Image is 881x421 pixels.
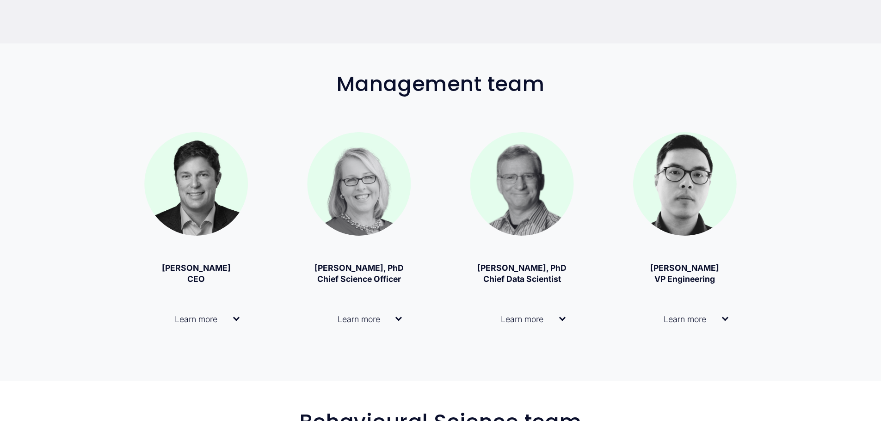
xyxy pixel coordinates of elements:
span: Learn more [153,314,233,324]
span: Learn more [479,314,559,324]
span: Learn more [641,314,722,324]
strong: [PERSON_NAME], PhD Chief Data Scientist [477,263,567,284]
button: Learn more [633,300,737,338]
button: Learn more [307,300,411,338]
strong: [PERSON_NAME] CEO [162,263,231,284]
button: Learn more [470,300,574,338]
h2: Management team [117,73,764,96]
strong: [PERSON_NAME] VP Engineering [650,263,719,284]
button: Learn more [144,300,248,338]
strong: [PERSON_NAME], PhD Chief Science Officer [314,263,404,284]
span: Learn more [315,314,395,324]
